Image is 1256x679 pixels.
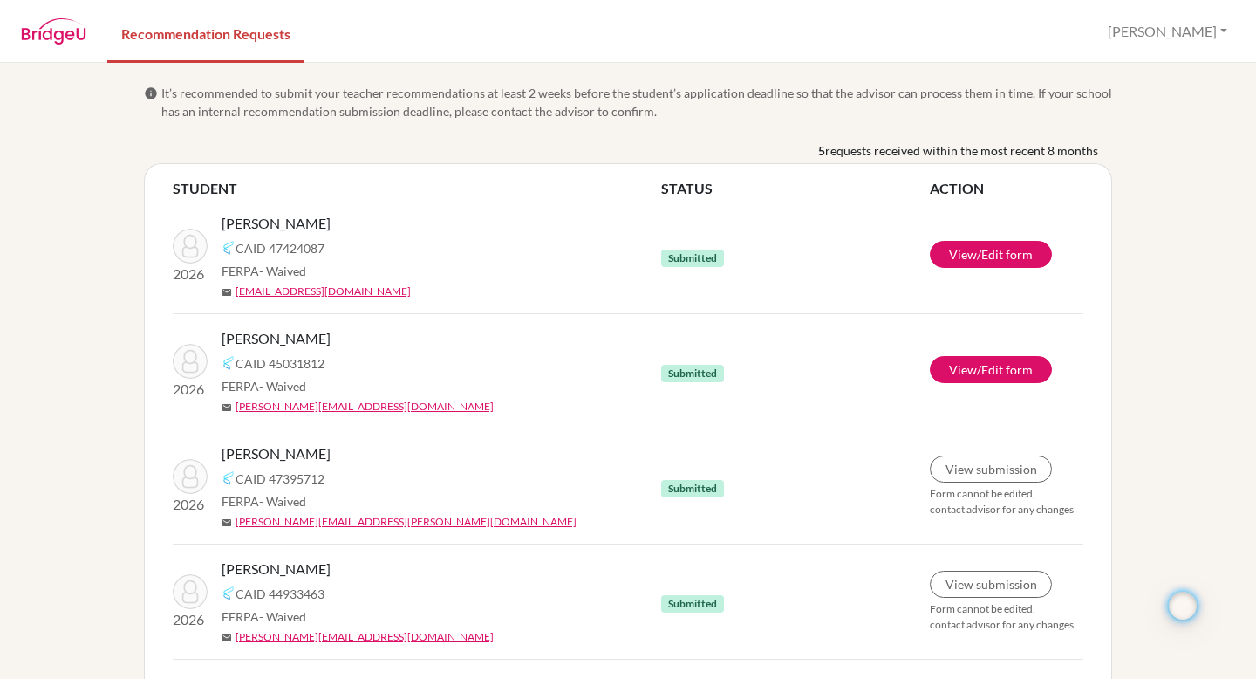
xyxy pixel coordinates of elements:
img: Common App logo [222,471,235,485]
img: Grubba, Charles [173,574,208,609]
span: CAID 47395712 [235,470,324,488]
span: - Waived [259,264,306,278]
span: mail [222,633,232,643]
p: Form cannot be edited, contact advisor for any changes [930,486,1083,518]
img: Common App logo [222,241,235,255]
span: mail [222,287,232,298]
span: FERPA [222,492,306,511]
span: [PERSON_NAME] [222,328,331,349]
a: View/Edit form [930,241,1052,268]
p: 2026 [173,379,208,400]
span: - Waived [259,379,306,394]
b: 5 [818,141,825,160]
img: Faerron Haugen, James [173,229,208,264]
img: BridgeU logo [21,18,86,45]
a: [PERSON_NAME][EMAIL_ADDRESS][DOMAIN_NAME] [235,399,494,415]
img: Common App logo [222,356,235,370]
span: mail [222,402,232,413]
button: [PERSON_NAME] [1100,15,1235,48]
th: STATUS [661,178,930,199]
span: It’s recommended to submit your teacher recommendations at least 2 weeks before the student’s app... [161,84,1112,120]
a: View submission [930,571,1052,598]
span: FERPA [222,377,306,395]
a: Recommendation Requests [107,3,304,63]
p: 2026 [173,609,208,630]
img: Common App logo [222,586,235,600]
span: FERPA [222,262,306,280]
span: FERPA [222,607,306,626]
span: mail [222,518,232,528]
a: [PERSON_NAME][EMAIL_ADDRESS][DOMAIN_NAME] [235,629,494,645]
p: 2026 [173,264,208,285]
span: CAID 45031812 [235,354,324,373]
img: Ryan, Quinn [173,344,208,379]
img: Voeltz, Isabella [173,459,208,494]
a: View/Edit form [930,356,1052,383]
span: Submitted [661,480,724,497]
span: [PERSON_NAME] [222,443,331,464]
a: View submission [930,456,1052,483]
a: [PERSON_NAME][EMAIL_ADDRESS][PERSON_NAME][DOMAIN_NAME] [235,514,577,530]
th: STUDENT [173,178,661,199]
span: Submitted [661,365,724,382]
span: requests received within the most recent 8 months [825,141,1098,160]
span: - Waived [259,494,306,509]
span: [PERSON_NAME] [222,213,331,234]
span: CAID 47424087 [235,239,324,257]
p: 2026 [173,494,208,515]
a: [EMAIL_ADDRESS][DOMAIN_NAME] [235,284,411,299]
p: Form cannot be edited, contact advisor for any changes [930,601,1083,633]
span: info [144,86,158,100]
span: CAID 44933463 [235,585,324,603]
span: [PERSON_NAME] [222,559,331,580]
span: Submitted [661,250,724,267]
span: - Waived [259,609,306,624]
th: ACTION [930,178,1083,199]
span: Submitted [661,595,724,613]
